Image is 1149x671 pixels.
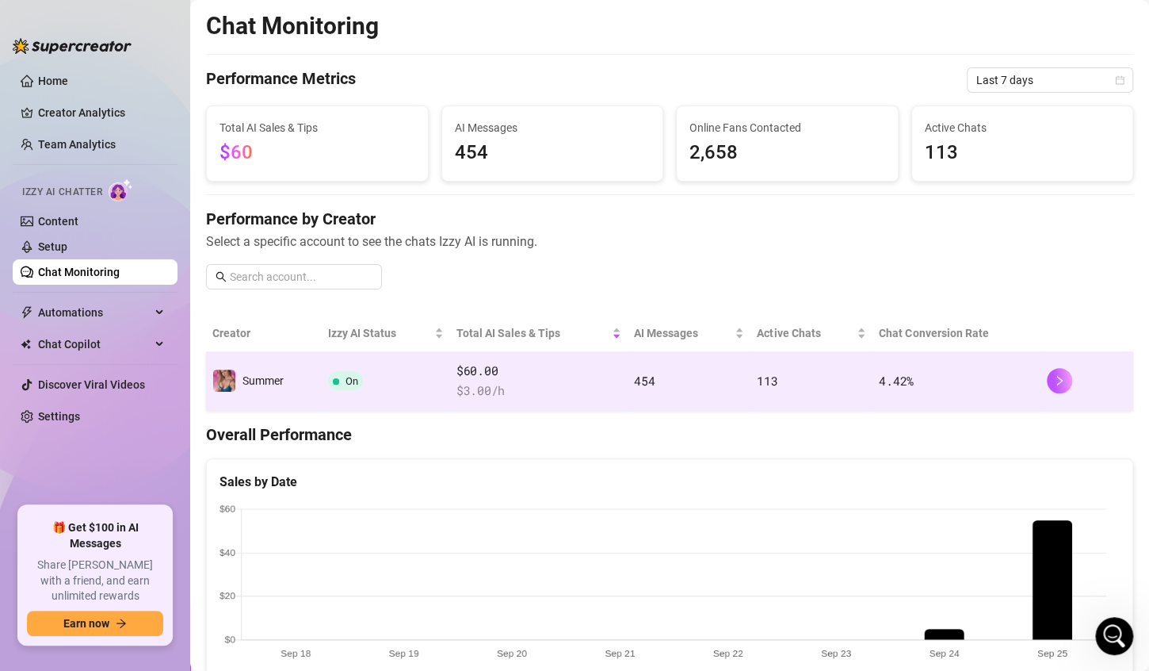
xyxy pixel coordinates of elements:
div: joined the conversation [68,83,270,98]
b: [PERSON_NAME] [68,85,157,96]
h4: Performance by Creator [206,208,1133,230]
span: $ 3.00 /h [456,382,621,401]
button: Earn nowarrow-right [27,611,163,636]
span: Total AI Sales & Tips [456,324,609,342]
span: Active Chats [757,324,853,342]
span: thunderbolt [21,306,33,319]
div: Hi summer, sorry, can you clarify that for me please? [25,126,247,157]
span: Last 7 days [976,68,1124,92]
button: Home [248,6,278,36]
span: arrow-right [116,618,127,629]
span: $60 [219,141,253,163]
div: The first image on the screenshot is not a video, correct? What is this fan's username ID? [25,376,247,423]
span: Active Chats [925,119,1120,136]
div: Close [278,6,307,35]
div: [PERSON_NAME] • 2h ago [25,435,150,445]
img: AI Chatter [109,178,133,201]
a: Home [38,75,68,87]
h4: Performance Metrics [206,67,356,93]
th: AI Messages [628,315,750,352]
iframe: Intercom live chat [1095,617,1133,655]
img: Profile image for Ella [48,82,63,98]
div: summer says… [13,461,304,497]
span: Share [PERSON_NAME] with a friend, and earn unlimited rewards [27,558,163,604]
span: Select a specific account to see the chats Izzy AI is running. [206,232,1133,251]
div: meant to send this pic [116,43,292,59]
a: Settings [38,410,80,423]
a: Creator Analytics [38,100,165,125]
span: search [216,271,227,282]
button: Upload attachment [75,520,88,532]
button: Start recording [101,520,113,532]
span: calendar [1115,75,1124,85]
span: Chat Copilot [38,332,151,357]
span: right [1054,375,1065,386]
th: Izzy AI Status [322,315,450,352]
th: Chat Conversion Rate [872,315,1040,352]
div: summer says… [13,179,304,366]
button: go back [10,6,40,36]
img: Profile image for Ella [45,9,71,34]
div: Sales by Date [219,472,1120,492]
span: 113 [925,138,1120,168]
span: 454 [634,373,655,389]
span: 113 [757,373,777,389]
span: AI Messages [455,119,651,136]
a: Content [38,215,78,228]
span: 🎁 Get $100 in AI Messages [27,520,163,551]
span: Earn now [63,617,109,630]
a: Team Analytics [38,138,116,151]
textarea: Message… [13,486,303,513]
button: Gif picker [50,520,63,532]
span: Izzy AI Status [328,324,431,342]
div: its just a free pic [199,470,292,486]
a: Discover Viral Videos [38,378,145,391]
h2: Chat Monitoring [206,11,379,41]
p: Active 1h ago [77,20,147,36]
button: Emoji picker [25,520,37,532]
span: 454 [455,138,651,168]
div: Ella says… [13,117,304,179]
button: right [1047,368,1072,393]
div: Ella says… [13,366,304,461]
div: Ella says… [13,80,304,117]
span: Automations [38,300,151,325]
span: 4.42 % [879,373,914,389]
div: I send out mass engagement dms to all fans with a free pic sent by me manually. Then when the bot... [57,179,304,354]
a: Setup [38,240,67,253]
button: Send a message… [272,513,297,539]
span: AI Messages [634,324,731,342]
span: Summer [242,374,284,387]
a: Chat Monitoring [38,266,120,278]
div: The first image on the screenshot is not a video, correct? What is this fan's username ID?[PERSON... [13,366,260,432]
div: I send out mass engagement dms to all fans with a free pic sent by me manually. Then when the bot... [70,189,292,344]
img: Chat Copilot [21,339,31,350]
span: $60.00 [456,362,621,381]
th: Total AI Sales & Tips [450,315,628,352]
th: Active Chats [750,315,872,352]
input: Search account... [230,268,372,286]
h4: Overall Performance [206,424,1133,446]
div: its just a free pic [186,461,304,496]
span: Online Fans Contacted [689,119,885,136]
img: logo-BBDzfeDw.svg [13,38,132,54]
span: 2,658 [689,138,885,168]
img: Summer [213,370,235,392]
h1: [PERSON_NAME] [77,8,180,20]
span: On [345,375,358,387]
span: Total AI Sales & Tips [219,119,415,136]
span: Izzy AI Chatter [22,185,102,200]
th: Creator [206,315,322,352]
div: Hi summer, sorry, can you clarify that for me please? [13,117,260,167]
